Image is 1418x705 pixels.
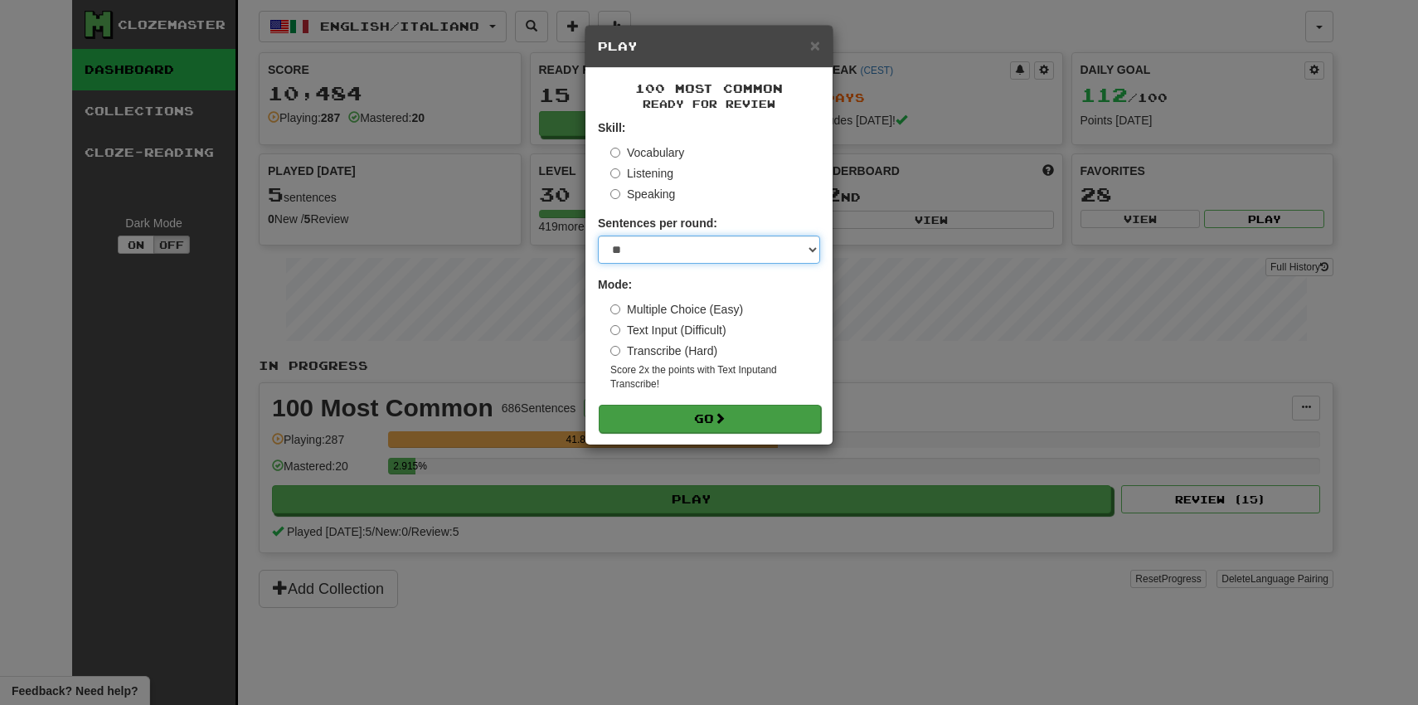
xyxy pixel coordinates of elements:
[810,36,820,55] span: ×
[610,186,675,202] label: Speaking
[598,97,820,111] small: Ready for Review
[635,81,783,95] span: 100 Most Common
[610,148,620,158] input: Vocabulary
[610,189,620,199] input: Speaking
[610,343,717,359] label: Transcribe (Hard)
[598,38,820,55] h5: Play
[598,215,717,231] label: Sentences per round:
[810,36,820,54] button: Close
[610,168,620,178] input: Listening
[610,363,820,391] small: Score 2x the points with Text Input and Transcribe !
[610,346,620,356] input: Transcribe (Hard)
[599,405,821,433] button: Go
[610,301,743,318] label: Multiple Choice (Easy)
[610,322,726,338] label: Text Input (Difficult)
[598,121,625,134] strong: Skill:
[610,304,620,314] input: Multiple Choice (Easy)
[610,144,684,161] label: Vocabulary
[598,278,632,291] strong: Mode:
[610,325,620,335] input: Text Input (Difficult)
[610,165,673,182] label: Listening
